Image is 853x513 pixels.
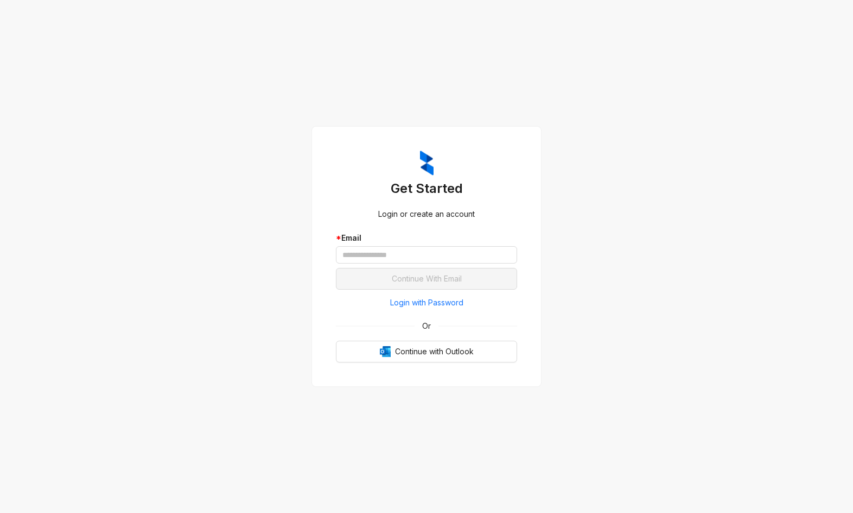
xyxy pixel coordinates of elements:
[415,320,438,332] span: Or
[336,208,517,220] div: Login or create an account
[336,232,517,244] div: Email
[380,346,391,357] img: Outlook
[336,341,517,362] button: OutlookContinue with Outlook
[336,268,517,290] button: Continue With Email
[390,297,463,309] span: Login with Password
[395,346,474,358] span: Continue with Outlook
[336,294,517,311] button: Login with Password
[336,180,517,197] h3: Get Started
[420,151,434,176] img: ZumaIcon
